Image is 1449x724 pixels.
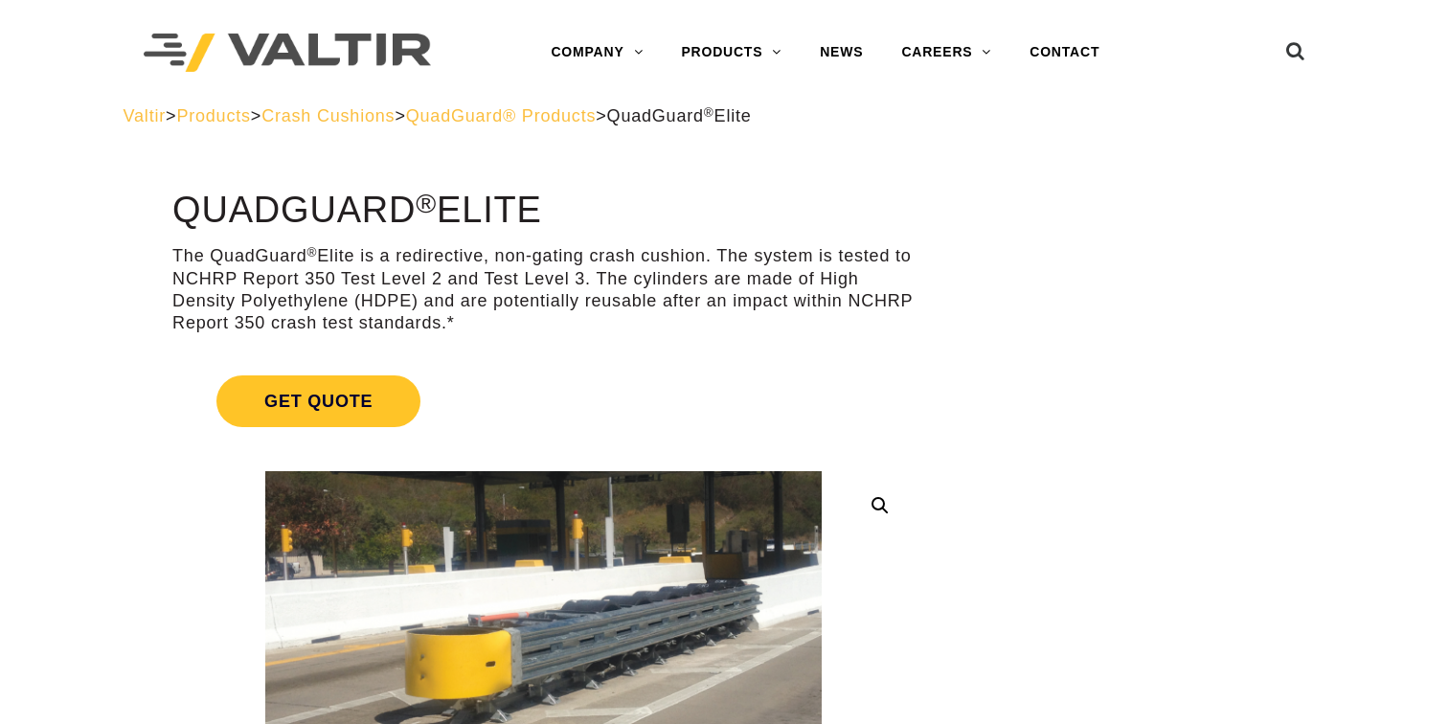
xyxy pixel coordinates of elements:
a: PRODUCTS [662,34,801,72]
span: Get Quote [216,375,420,427]
a: COMPANY [532,34,662,72]
a: Crash Cushions [261,106,395,125]
img: Valtir [144,34,431,73]
a: CONTACT [1010,34,1119,72]
sup: ® [704,105,714,120]
a: Products [176,106,250,125]
div: > > > > [124,105,1326,127]
h1: QuadGuard Elite [172,191,915,231]
span: QuadGuard Elite [607,106,752,125]
p: The QuadGuard Elite is a redirective, non-gating crash cushion. The system is tested to NCHRP Rep... [172,245,915,335]
sup: ® [416,188,437,218]
a: CAREERS [882,34,1010,72]
a: NEWS [801,34,882,72]
a: Valtir [124,106,166,125]
sup: ® [307,245,318,260]
a: QuadGuard® Products [406,106,597,125]
a: Get Quote [172,352,915,450]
